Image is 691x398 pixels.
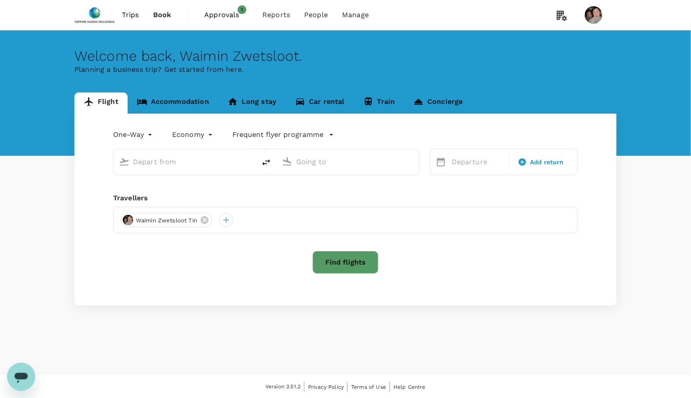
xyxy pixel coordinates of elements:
div: Waimin Zwetsloot Tin [121,213,212,227]
img: Waimin Zwetsloot Tin [585,6,603,24]
a: Long stay [218,92,286,114]
input: Depart from [133,155,237,169]
p: Frequent flyer programme [232,129,323,140]
a: Flight [74,92,128,114]
a: Terms of Use [351,382,386,392]
button: Open [250,161,251,162]
button: Open [413,161,415,162]
button: Find flights [312,251,379,274]
a: Car rental [286,92,354,114]
button: Frequent flyer programme [232,129,334,140]
span: Approvals [204,10,248,20]
button: delete [256,152,277,173]
a: Privacy Policy [308,382,344,392]
a: Concierge [404,92,472,114]
img: avatar-6785e24a50d2d.jpeg [123,215,133,225]
span: Manage [342,10,369,20]
span: Version 3.51.2 [265,383,301,391]
span: Add return [530,158,564,167]
a: Accommodation [128,92,218,114]
span: Trips [122,10,139,20]
input: Going to [296,155,401,169]
a: Help Centre [393,382,426,392]
div: Economy [172,128,215,142]
span: Book [153,10,172,20]
p: Planning a business trip? Get started from here. [74,64,617,75]
span: Terms of Use [351,384,386,390]
div: Travellers [113,193,578,203]
span: People [304,10,328,20]
div: One-Way [113,128,154,142]
span: Reports [262,10,290,20]
span: Privacy Policy [308,384,344,390]
span: 1 [238,5,246,14]
iframe: Button to launch messaging window [7,363,35,391]
span: Help Centre [393,384,426,390]
p: Departure [452,157,504,167]
div: Welcome back , Waimin Zwetsloot . [74,48,617,64]
span: Waimin Zwetsloot Tin [131,216,202,225]
a: Train [354,92,404,114]
img: Nippon Sanso Holdings Singapore Pte Ltd [74,5,115,25]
